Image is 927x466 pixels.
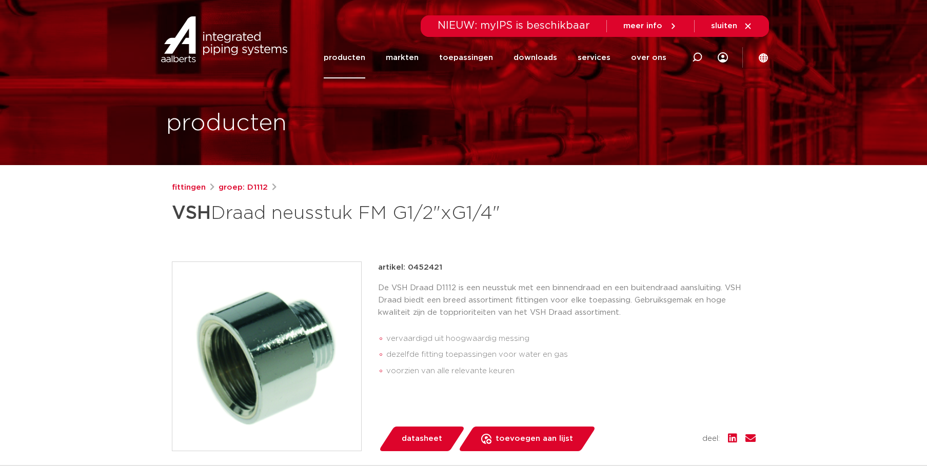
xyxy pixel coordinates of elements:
[378,282,756,319] p: De VSH Draad D1112 is een neusstuk met een binnendraad en een buitendraad aansluiting. VSH Draad ...
[386,37,419,78] a: markten
[623,22,662,30] span: meer info
[402,431,442,447] span: datasheet
[172,181,206,194] a: fittingen
[702,433,720,445] span: deel:
[711,22,753,31] a: sluiten
[219,181,268,194] a: groep: D1112
[378,427,465,451] a: datasheet
[166,107,287,140] h1: producten
[172,204,211,222] strong: VSH
[386,331,756,347] li: vervaardigd uit hoogwaardig messing
[439,37,493,78] a: toepassingen
[623,22,678,31] a: meer info
[718,37,728,78] div: my IPS
[378,261,442,274] p: artikel: 0452421
[386,347,756,363] li: dezelfde fitting toepassingen voor water en gas
[514,37,557,78] a: downloads
[324,37,666,78] nav: Menu
[711,22,737,30] span: sluiten
[578,37,610,78] a: services
[386,363,756,379] li: voorzien van alle relevante keuren
[496,431,573,447] span: toevoegen aan lijst
[172,262,361,451] img: Product Image for VSH Draad neusstuk FM G1/2"xG1/4"
[438,21,590,31] span: NIEUW: myIPS is beschikbaar
[631,37,666,78] a: over ons
[324,37,365,78] a: producten
[172,198,557,229] h1: Draad neusstuk FM G1/2"xG1/4"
